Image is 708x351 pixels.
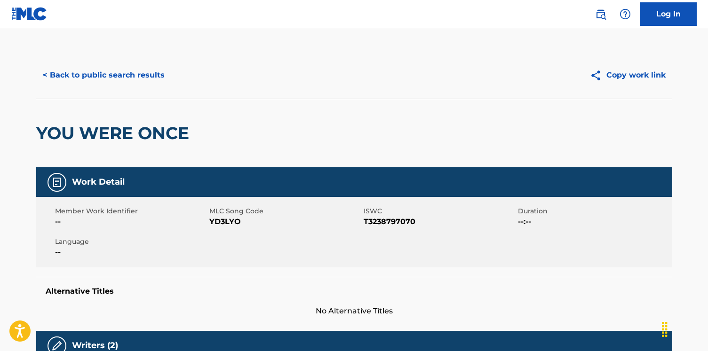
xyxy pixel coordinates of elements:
[364,216,516,227] span: T3238797070
[620,8,631,20] img: help
[72,340,118,351] h5: Writers (2)
[364,206,516,216] span: ISWC
[36,63,171,87] button: < Back to public search results
[583,63,672,87] button: Copy work link
[55,206,207,216] span: Member Work Identifier
[518,216,670,227] span: --:--
[51,177,63,188] img: Work Detail
[209,206,361,216] span: MLC Song Code
[55,237,207,247] span: Language
[55,247,207,258] span: --
[661,306,708,351] div: Widget chat
[36,305,672,317] span: No Alternative Titles
[657,315,672,343] div: Trascina
[46,287,663,296] h5: Alternative Titles
[209,216,361,227] span: YD3LYO
[590,70,606,81] img: Copy work link
[36,123,194,144] h2: YOU WERE ONCE
[518,206,670,216] span: Duration
[616,5,635,23] div: Help
[640,2,697,26] a: Log In
[661,306,708,351] iframe: Chat Widget
[72,177,125,187] h5: Work Detail
[591,5,610,23] a: Public Search
[595,8,606,20] img: search
[55,216,207,227] span: --
[11,7,48,21] img: MLC Logo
